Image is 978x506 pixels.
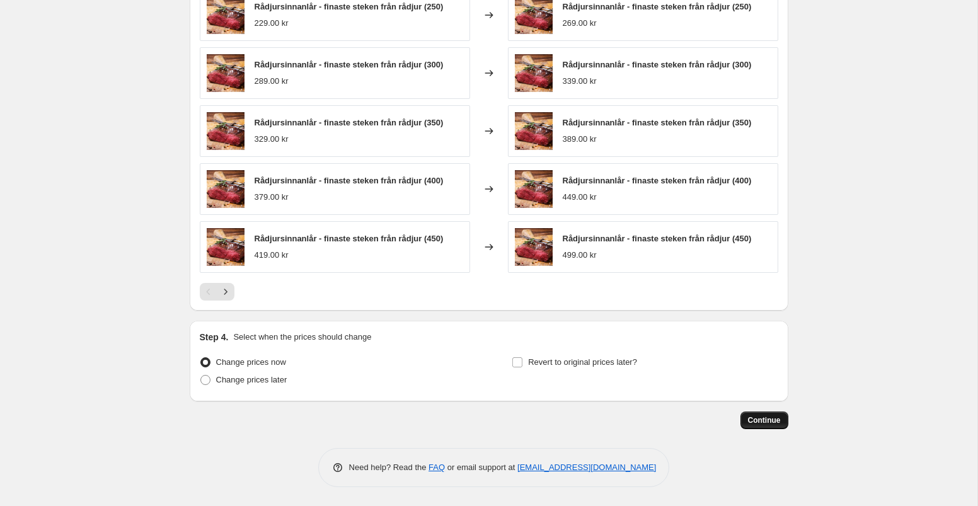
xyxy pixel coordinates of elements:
[429,463,445,472] a: FAQ
[563,133,597,146] div: 389.00 kr
[216,375,287,384] span: Change prices later
[255,17,289,30] div: 229.00 kr
[255,133,289,146] div: 329.00 kr
[255,176,444,185] span: Rådjursinnanlår - finaste steken från rådjur (400)
[563,249,597,262] div: 499.00 kr
[200,283,234,301] nav: Pagination
[207,112,244,150] img: roedeer-innerthigh-1_80x.jpg
[515,228,553,266] img: roedeer-innerthigh-1_80x.jpg
[207,170,244,208] img: roedeer-innerthigh-1_80x.jpg
[445,463,517,472] span: or email support at
[517,463,656,472] a: [EMAIL_ADDRESS][DOMAIN_NAME]
[217,283,234,301] button: Next
[563,118,752,127] span: Rådjursinnanlår - finaste steken från rådjur (350)
[207,54,244,92] img: roedeer-innerthigh-1_80x.jpg
[740,411,788,429] button: Continue
[207,228,244,266] img: roedeer-innerthigh-1_80x.jpg
[563,176,752,185] span: Rådjursinnanlår - finaste steken från rådjur (400)
[563,2,752,11] span: Rådjursinnanlår - finaste steken från rådjur (250)
[349,463,429,472] span: Need help? Read the
[255,75,289,88] div: 289.00 kr
[748,415,781,425] span: Continue
[216,357,286,367] span: Change prices now
[528,357,637,367] span: Revert to original prices later?
[255,191,289,204] div: 379.00 kr
[200,331,229,343] h2: Step 4.
[233,331,371,343] p: Select when the prices should change
[515,170,553,208] img: roedeer-innerthigh-1_80x.jpg
[563,191,597,204] div: 449.00 kr
[563,234,752,243] span: Rådjursinnanlår - finaste steken från rådjur (450)
[255,118,444,127] span: Rådjursinnanlår - finaste steken från rådjur (350)
[563,17,597,30] div: 269.00 kr
[255,2,444,11] span: Rådjursinnanlår - finaste steken från rådjur (250)
[515,112,553,150] img: roedeer-innerthigh-1_80x.jpg
[563,75,597,88] div: 339.00 kr
[255,234,444,243] span: Rådjursinnanlår - finaste steken från rådjur (450)
[563,60,752,69] span: Rådjursinnanlår - finaste steken från rådjur (300)
[515,54,553,92] img: roedeer-innerthigh-1_80x.jpg
[255,249,289,262] div: 419.00 kr
[255,60,444,69] span: Rådjursinnanlår - finaste steken från rådjur (300)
